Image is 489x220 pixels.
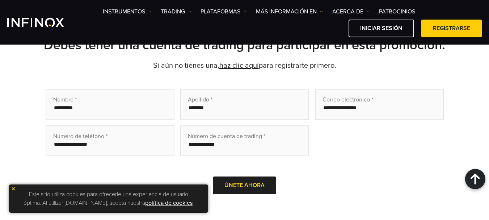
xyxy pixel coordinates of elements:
p: Si aún no tienes una, para registrarte primero. [7,61,482,71]
a: Registrarse [421,20,482,37]
a: Patrocinios [379,7,415,16]
a: ACERCA DE [332,7,370,16]
a: haz clic aquí [219,61,259,70]
a: Iniciar sesión [349,20,414,37]
strong: Debes tener una cuenta de trading para participar en esta promoción. [44,37,445,53]
img: yellow close icon [11,186,16,191]
p: Este sitio utiliza cookies para ofrecerle una experiencia de usuario óptima. Al utilizar [DOMAIN_... [13,188,205,209]
a: Instrumentos [103,7,152,16]
a: INFINOX Logo [7,18,81,27]
a: TRADING [161,7,191,16]
span: Únete ahora [224,182,265,189]
a: PLATAFORMAS [201,7,247,16]
a: política de cookies [145,199,193,207]
a: Más información en [256,7,323,16]
button: Únete ahora [213,177,276,194]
